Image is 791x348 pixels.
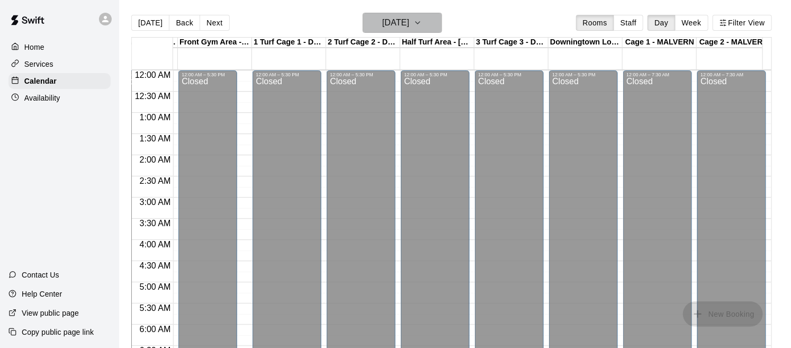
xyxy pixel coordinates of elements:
div: Cage 1 - MALVERN [623,38,697,48]
button: Week [675,15,708,31]
p: Calendar [24,76,57,86]
div: 12:00 AM – 5:30 PM [256,72,302,77]
div: 12:00 AM – 5:30 PM [182,72,228,77]
p: Availability [24,93,60,103]
p: Contact Us [22,270,59,280]
p: Services [24,59,53,69]
div: 12:00 AM – 7:30 AM [626,72,672,77]
p: Home [24,42,44,52]
div: Front Gym Area - [GEOGRAPHIC_DATA] [178,38,252,48]
span: 5:00 AM [137,282,174,291]
button: [DATE] [363,13,442,33]
div: 12:00 AM – 5:30 PM [478,72,524,77]
span: 3:30 AM [137,219,174,228]
p: Help Center [22,289,62,299]
p: Copy public page link [22,327,94,337]
button: Next [200,15,229,31]
button: [DATE] [131,15,169,31]
div: 12:00 AM – 5:30 PM [404,72,450,77]
a: Calendar [8,73,111,89]
div: 12:00 AM – 5:30 PM [552,72,598,77]
button: Filter View [713,15,772,31]
h6: [DATE] [382,15,409,30]
span: 6:00 AM [137,325,174,334]
button: Rooms [576,15,614,31]
button: Staff [614,15,644,31]
span: 4:00 AM [137,240,174,249]
span: 2:30 AM [137,176,174,185]
span: 3:00 AM [137,198,174,207]
span: 12:30 AM [132,92,174,101]
div: 3 Turf Cage 3 - DOWNINGTOWN [474,38,549,48]
p: View public page [22,308,79,318]
div: 2 Turf Cage 2 - DOWNINGTOWN [326,38,400,48]
span: 4:30 AM [137,261,174,270]
span: 2:00 AM [137,155,174,164]
button: Day [648,15,675,31]
a: Home [8,39,111,55]
div: 1 Turf Cage 1 - DOWNINGTOWN [252,38,326,48]
div: 12:00 AM – 7:30 AM [700,72,746,77]
button: Back [169,15,200,31]
span: 1:30 AM [137,134,174,143]
span: 5:30 AM [137,304,174,313]
div: Downingtown Location - OUTDOOR Turf Area [549,38,623,48]
div: Half Turf Area - [GEOGRAPHIC_DATA] [400,38,474,48]
div: Cage 2 - MALVERN [697,38,771,48]
span: 12:00 AM [132,70,174,79]
a: Services [8,56,111,72]
div: 12:00 AM – 5:30 PM [330,72,376,77]
a: Availability [8,90,111,106]
span: You don't have the permission to add bookings [683,309,763,318]
span: 1:00 AM [137,113,174,122]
